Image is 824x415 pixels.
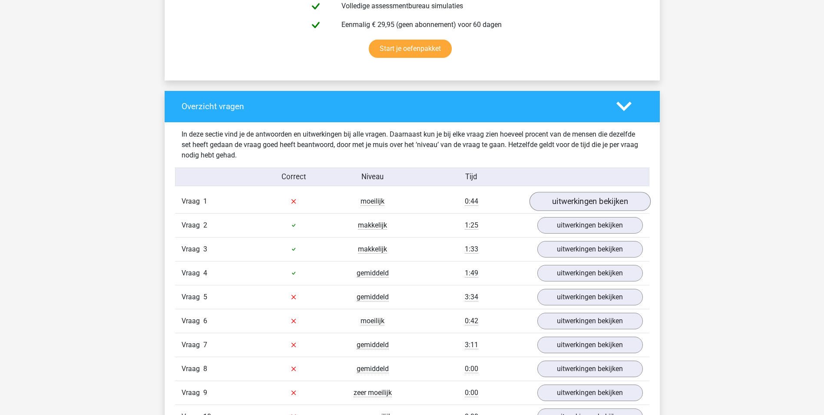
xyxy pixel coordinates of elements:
div: In deze sectie vind je de antwoorden en uitwerkingen bij alle vragen. Daarnaast kun je bij elke v... [175,129,649,161]
span: 5 [203,293,207,301]
span: Vraag [182,316,203,326]
span: zeer moeilijk [354,388,392,397]
span: 0:44 [465,197,478,206]
span: gemiddeld [357,365,389,373]
span: 0:00 [465,365,478,373]
span: 1:49 [465,269,478,278]
span: Vraag [182,292,203,302]
span: Vraag [182,196,203,207]
a: uitwerkingen bekijken [537,361,643,377]
span: 2 [203,221,207,229]
div: Tijd [412,171,530,182]
span: gemiddeld [357,293,389,301]
span: 1:25 [465,221,478,230]
span: moeilijk [361,317,384,325]
span: 1 [203,197,207,205]
a: uitwerkingen bekijken [537,289,643,305]
a: uitwerkingen bekijken [529,192,650,211]
span: Vraag [182,388,203,398]
div: Correct [254,171,333,182]
span: makkelijk [358,245,387,254]
span: makkelijk [358,221,387,230]
a: uitwerkingen bekijken [537,241,643,258]
span: 8 [203,365,207,373]
span: 3:34 [465,293,478,301]
span: 3 [203,245,207,253]
span: 3:11 [465,341,478,349]
span: gemiddeld [357,269,389,278]
span: gemiddeld [357,341,389,349]
span: 7 [203,341,207,349]
span: 0:42 [465,317,478,325]
span: Vraag [182,340,203,350]
span: Vraag [182,244,203,254]
span: 1:33 [465,245,478,254]
span: Vraag [182,220,203,231]
a: uitwerkingen bekijken [537,265,643,281]
h4: Overzicht vragen [182,101,603,111]
span: Vraag [182,364,203,374]
a: Start je oefenpakket [369,40,452,58]
span: 0:00 [465,388,478,397]
a: uitwerkingen bekijken [537,313,643,329]
span: moeilijk [361,197,384,206]
span: 9 [203,388,207,397]
span: 6 [203,317,207,325]
div: Niveau [333,171,412,182]
span: Vraag [182,268,203,278]
a: uitwerkingen bekijken [537,385,643,401]
span: 4 [203,269,207,277]
a: uitwerkingen bekijken [537,217,643,234]
a: uitwerkingen bekijken [537,337,643,353]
